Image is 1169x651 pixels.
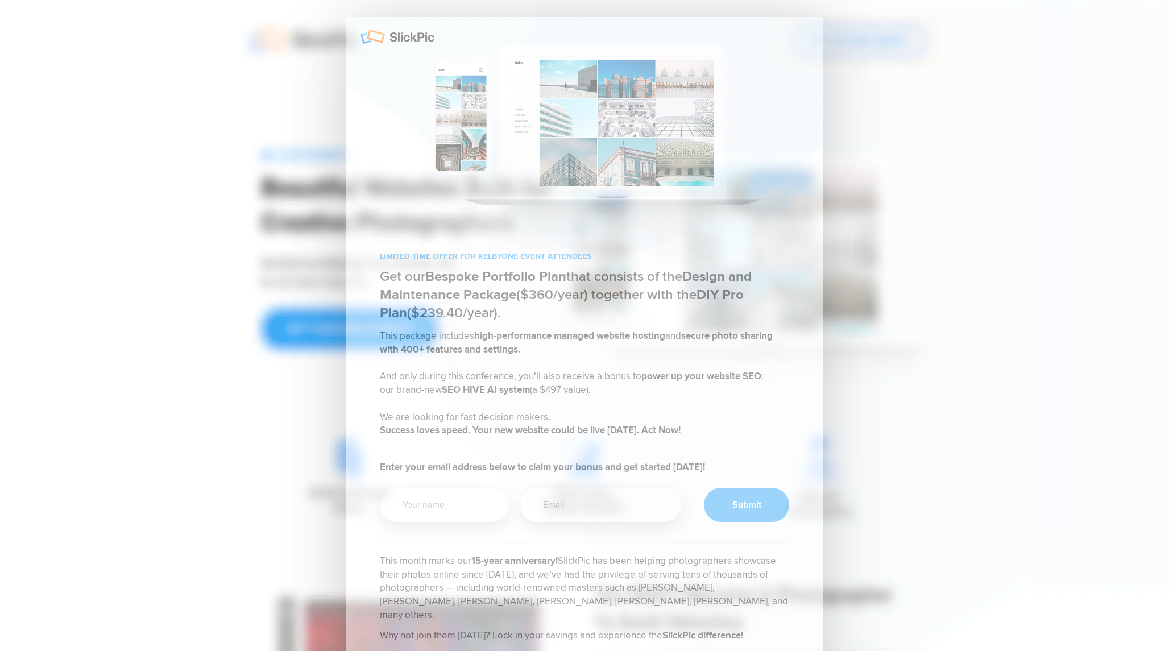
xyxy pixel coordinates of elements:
b: SlickPic difference! [662,629,743,641]
b: 15-year anniversary! [471,555,558,567]
p: LIMITED TIME OFFER FOR KELBYONE EVENT ATTENDEES [380,251,789,262]
h2: This month marks our SlickPic has been helping photographers showcase their photos online since [... [380,554,789,649]
b: high-performance managed website hosting [474,330,665,342]
b: secure photo sharing with 400+ features and settings. [380,330,773,355]
b: Success loves speed. Your new website could be live [DATE]. Act Now! [380,424,681,436]
b: Bespoke Portfolio Plan [425,268,566,285]
b: Design and Maintenance Package [380,268,752,303]
b: DIY Pro Plan [380,287,744,321]
b: Enter your email address below to claim your bonus and get started [DATE]! [380,461,705,473]
input: Your name [380,488,509,522]
span: Get our that consists of the ($360/year) together with the ($239.40/year). [380,268,752,321]
b: power up your website SEO [641,370,761,382]
h2: This package includes and And only during this conference, you’ll also receive a bonus to : our b... [380,329,789,449]
input: Email [520,488,681,522]
b: SEO HIVE AI system [442,384,530,396]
